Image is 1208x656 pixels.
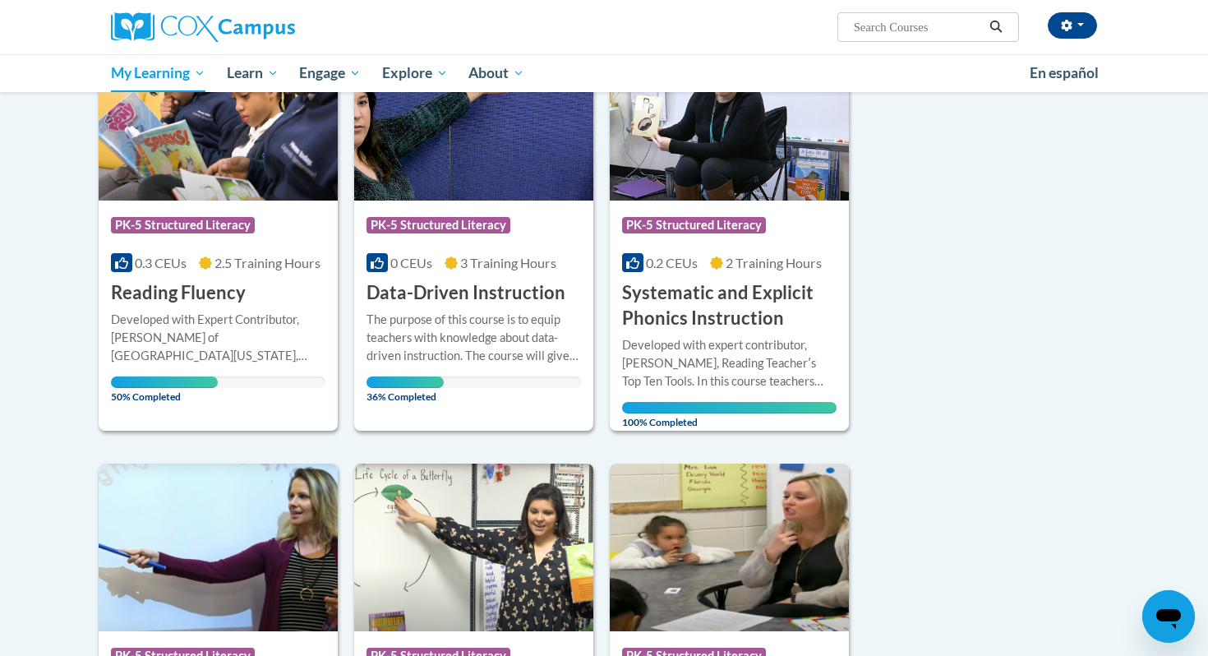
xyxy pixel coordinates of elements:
[111,311,325,365] div: Developed with Expert Contributor, [PERSON_NAME] of [GEOGRAPHIC_DATA][US_STATE], [GEOGRAPHIC_DATA...
[622,402,837,428] span: 100% Completed
[852,17,984,37] input: Search Courses
[610,33,849,201] img: Course Logo
[354,464,593,631] img: Course Logo
[367,311,581,365] div: The purpose of this course is to equip teachers with knowledge about data-driven instruction. The...
[984,17,1008,37] button: Search
[354,33,593,201] img: Course Logo
[367,280,565,306] h3: Data-Driven Instruction
[214,255,320,270] span: 2.5 Training Hours
[227,63,279,83] span: Learn
[1030,64,1099,81] span: En español
[288,54,371,92] a: Engage
[99,33,338,201] img: Course Logo
[468,63,524,83] span: About
[111,377,218,403] span: 50% Completed
[135,255,187,270] span: 0.3 CEUs
[111,12,423,42] a: Cox Campus
[111,217,255,233] span: PK-5 Structured Literacy
[622,280,837,331] h3: Systematic and Explicit Phonics Instruction
[216,54,289,92] a: Learn
[622,402,837,413] div: Your progress
[1142,590,1195,643] iframe: Button to launch messaging window
[111,377,218,388] div: Your progress
[111,63,205,83] span: My Learning
[459,54,536,92] a: About
[610,464,849,631] img: Course Logo
[367,377,444,388] div: Your progress
[111,12,295,42] img: Cox Campus
[382,63,448,83] span: Explore
[111,280,246,306] h3: Reading Fluency
[1019,56,1109,90] a: En español
[371,54,459,92] a: Explore
[1048,12,1097,39] button: Account Settings
[99,33,338,431] a: Course LogoPK-5 Structured Literacy0.3 CEUs2.5 Training Hours Reading FluencyDeveloped with Exper...
[646,255,698,270] span: 0.2 CEUs
[367,217,510,233] span: PK-5 Structured Literacy
[622,336,837,390] div: Developed with expert contributor, [PERSON_NAME], Reading Teacherʹs Top Ten Tools. In this course...
[354,33,593,431] a: Course LogoPK-5 Structured Literacy0 CEUs3 Training Hours Data-Driven InstructionThe purpose of t...
[86,54,1122,92] div: Main menu
[460,255,556,270] span: 3 Training Hours
[726,255,822,270] span: 2 Training Hours
[610,33,849,431] a: Course LogoPK-5 Structured Literacy0.2 CEUs2 Training Hours Systematic and Explicit Phonics Instr...
[299,63,361,83] span: Engage
[367,377,444,403] span: 36% Completed
[622,217,766,233] span: PK-5 Structured Literacy
[99,464,338,631] img: Course Logo
[390,255,432,270] span: 0 CEUs
[100,54,216,92] a: My Learning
